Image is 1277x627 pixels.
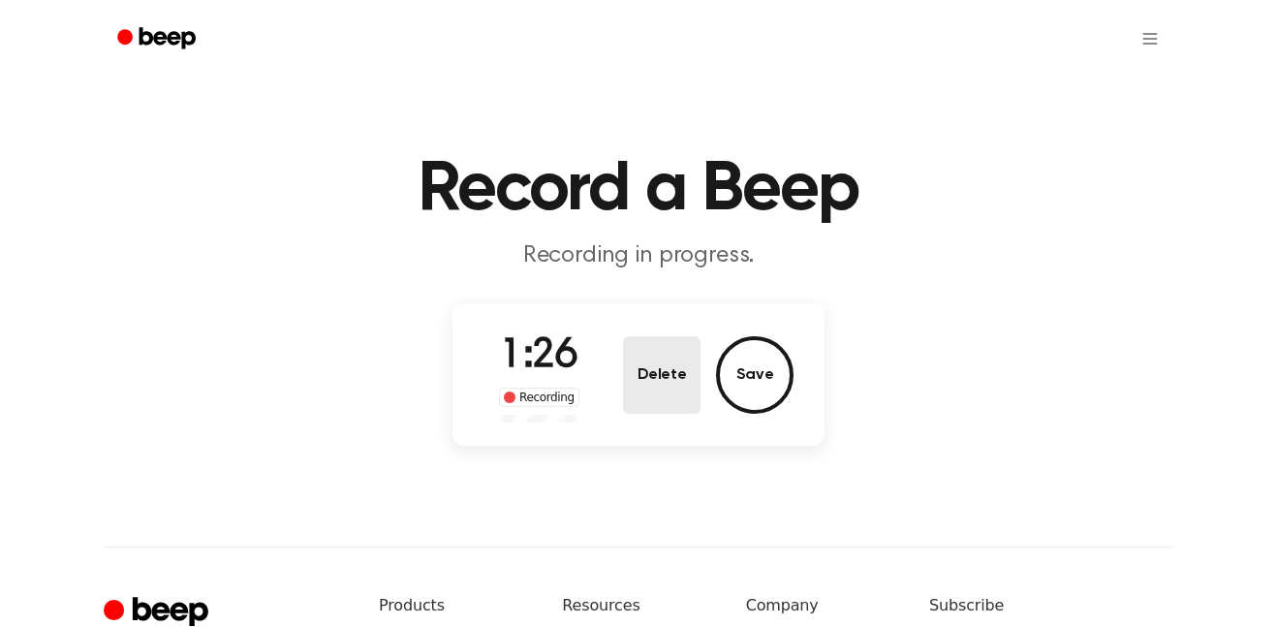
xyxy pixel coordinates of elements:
button: Delete Audio Record [623,336,701,414]
h6: Products [379,594,531,617]
h6: Resources [562,594,714,617]
h6: Subscribe [929,594,1173,617]
span: 1:26 [500,336,577,377]
button: Open menu [1127,16,1173,62]
h6: Company [746,594,898,617]
a: Beep [104,20,213,58]
h1: Record a Beep [142,155,1135,225]
p: Recording in progress. [266,240,1011,272]
div: Recording [499,388,579,407]
button: Save Audio Record [716,336,794,414]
